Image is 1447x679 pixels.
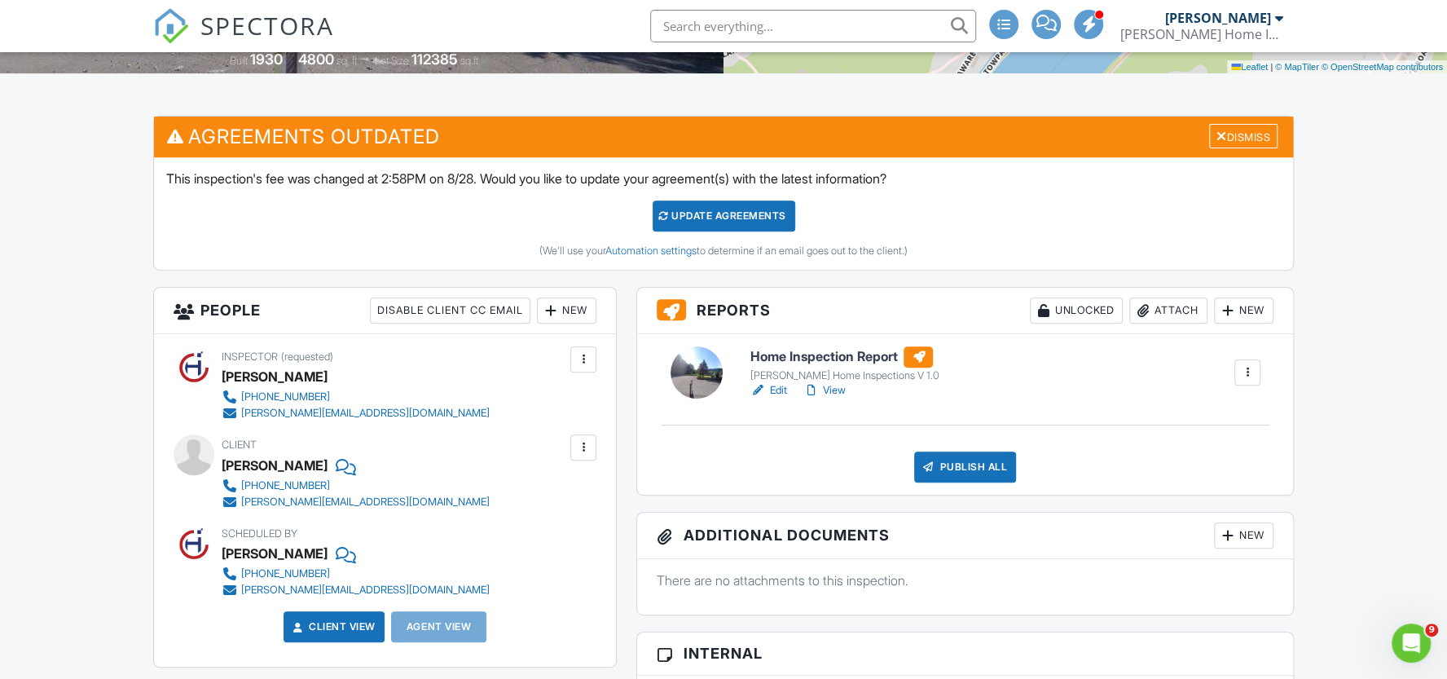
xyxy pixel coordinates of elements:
h3: Additional Documents [637,513,1293,559]
a: © MapTiler [1275,62,1319,72]
div: [PERSON_NAME][EMAIL_ADDRESS][DOMAIN_NAME] [241,407,490,420]
a: [PHONE_NUMBER] [222,389,490,405]
div: 112385 [411,51,458,68]
div: Attach [1129,298,1207,324]
h3: Reports [637,288,1293,334]
div: [PERSON_NAME] [222,453,328,478]
p: There are no attachments to this inspection. [657,571,1273,589]
div: [PHONE_NUMBER] [241,390,330,403]
div: [PHONE_NUMBER] [241,567,330,580]
span: sq.ft. [460,55,481,67]
span: Lot Size [375,55,409,67]
span: Inspector [222,351,278,363]
div: (We'll use your to determine if an email goes out to the client.) [166,245,1281,258]
div: [PERSON_NAME][EMAIL_ADDRESS][DOMAIN_NAME] [241,584,490,597]
span: Built [230,55,248,67]
span: sq. ft. [336,55,359,67]
a: [PERSON_NAME][EMAIL_ADDRESS][DOMAIN_NAME] [222,582,490,598]
a: [PHONE_NUMBER] [222,566,490,582]
a: Client View [289,619,376,635]
a: View [803,382,845,399]
div: 4800 [298,51,334,68]
img: The Best Home Inspection Software - Spectora [153,8,189,44]
a: Home Inspection Report [PERSON_NAME] Home Inspections V 1.0 [750,346,939,382]
a: © OpenStreetMap contributors [1322,62,1443,72]
div: New [1214,522,1273,549]
div: New [537,298,596,324]
span: | [1270,62,1273,72]
div: [PERSON_NAME] [222,364,328,389]
div: [PERSON_NAME] Home Inspections V 1.0 [750,369,939,382]
span: Scheduled By [222,527,297,540]
span: Client [222,439,257,451]
div: 1930 [250,51,283,68]
div: [PERSON_NAME][EMAIL_ADDRESS][DOMAIN_NAME] [241,496,490,509]
div: [PERSON_NAME] [1165,10,1271,26]
div: Dismiss [1209,124,1278,149]
div: Update Agreements [653,201,795,231]
h3: Internal [637,633,1293,675]
div: [PERSON_NAME] [222,541,328,566]
span: (requested) [281,351,333,363]
h3: Agreements Outdated [154,117,1293,157]
span: 9 [1425,624,1438,637]
a: Edit [750,382,786,399]
a: Automation settings [605,245,697,257]
div: This inspection's fee was changed at 2:58PM on 8/28. Would you like to update your agreement(s) w... [154,157,1293,270]
span: SPECTORA [200,8,334,42]
a: SPECTORA [153,22,334,56]
iframe: Intercom live chat [1392,624,1431,663]
div: Unlocked [1030,298,1123,324]
a: [PERSON_NAME][EMAIL_ADDRESS][DOMAIN_NAME] [222,405,490,421]
div: New [1214,298,1273,324]
div: Coletta Home Inspections [1120,26,1283,42]
div: Disable Client CC Email [370,298,530,324]
a: [PHONE_NUMBER] [222,478,490,494]
a: [PERSON_NAME][EMAIL_ADDRESS][DOMAIN_NAME] [222,494,490,510]
h6: Home Inspection Report [750,346,939,368]
div: [PHONE_NUMBER] [241,479,330,492]
input: Search everything... [650,10,976,42]
a: Leaflet [1231,62,1268,72]
div: Publish All [914,452,1016,483]
h3: People [154,288,616,334]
